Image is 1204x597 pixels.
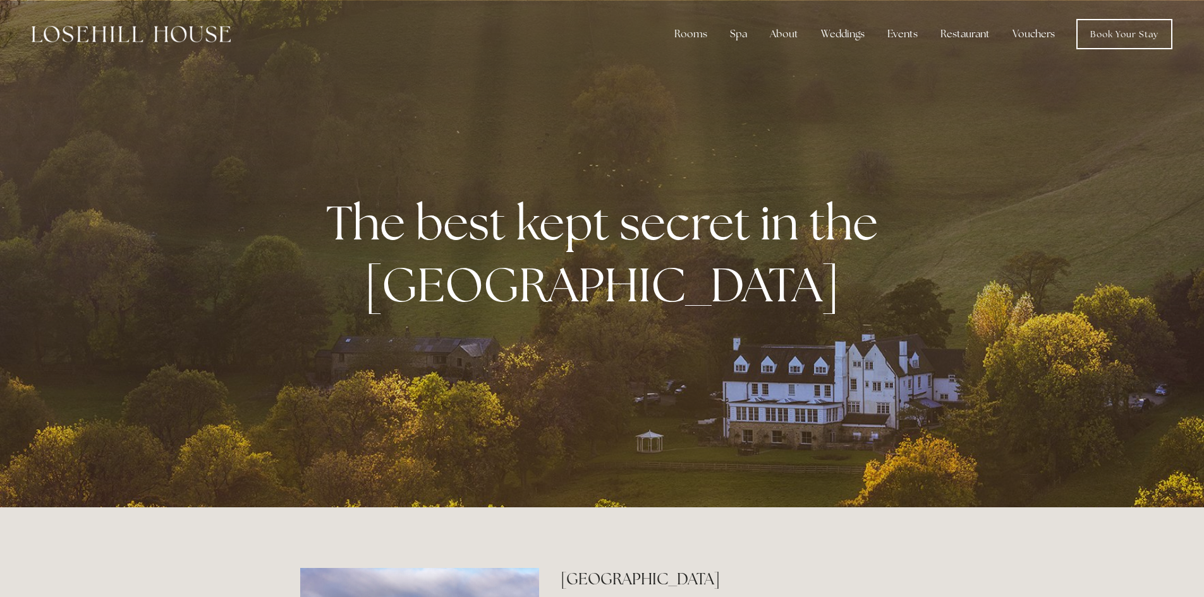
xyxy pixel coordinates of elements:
[32,26,231,42] img: Losehill House
[561,568,904,590] h2: [GEOGRAPHIC_DATA]
[664,21,717,47] div: Rooms
[811,21,875,47] div: Weddings
[760,21,808,47] div: About
[1002,21,1065,47] a: Vouchers
[877,21,928,47] div: Events
[930,21,1000,47] div: Restaurant
[326,191,888,315] strong: The best kept secret in the [GEOGRAPHIC_DATA]
[1076,19,1172,49] a: Book Your Stay
[720,21,757,47] div: Spa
